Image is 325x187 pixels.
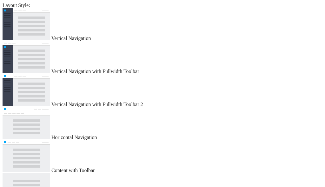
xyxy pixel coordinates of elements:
img: vertical-nav-with-full-toolbar.jpg [3,41,50,73]
img: content-with-toolbar.jpg [3,140,50,172]
md-radio-button: Horizontal Navigation [3,107,322,140]
img: vertical-nav.jpg [3,8,50,40]
div: Layout Style: [3,3,322,8]
span: Vertical Navigation with Fullwidth Toolbar [51,69,139,74]
span: Vertical Navigation [51,36,91,41]
md-radio-button: Vertical Navigation with Fullwidth Toolbar [3,41,322,74]
md-radio-button: Content with Toolbar [3,140,322,173]
img: horizontal-nav.jpg [3,107,50,139]
md-radio-button: Vertical Navigation with Fullwidth Toolbar 2 [3,74,322,107]
span: Horizontal Navigation [51,135,97,140]
img: vertical-nav-with-full-toolbar-2.jpg [3,74,50,106]
span: Vertical Navigation with Fullwidth Toolbar 2 [51,102,143,107]
span: Content with Toolbar [51,168,95,173]
md-radio-button: Vertical Navigation [3,8,322,41]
